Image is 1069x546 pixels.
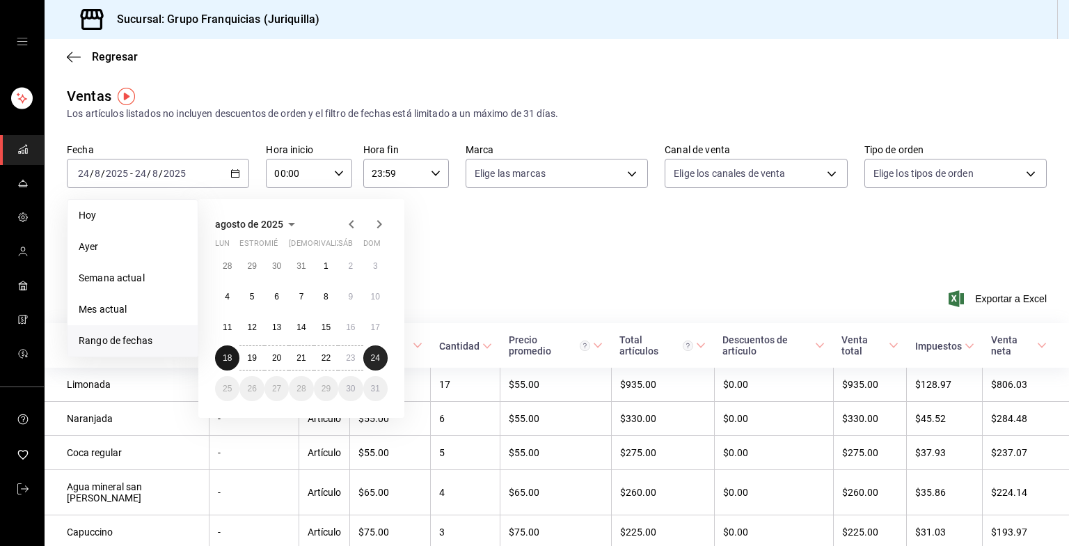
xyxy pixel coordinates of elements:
span: / [147,168,151,179]
button: 16 de agosto de 2025 [338,315,363,340]
label: Hora inicio [266,145,351,155]
button: 5 de agosto de 2025 [239,284,264,309]
button: 28 de julio de 2025 [215,253,239,279]
label: Marca [466,145,648,155]
span: Regresar [92,50,138,63]
td: Artículo [299,470,350,515]
td: $0.00 [714,436,833,470]
td: Artículo [299,436,350,470]
abbr: 30 de julio de 2025 [272,261,281,271]
font: Exportar a Excel [975,293,1047,304]
h3: Sucursal: Grupo Franquicias (Juriquilla) [106,11,319,28]
abbr: lunes [215,239,230,253]
span: Cantidad [439,341,492,352]
abbr: 6 de agosto de 2025 [274,292,279,302]
td: 5 [431,436,500,470]
button: 19 de agosto de 2025 [239,345,264,370]
abbr: 9 de agosto de 2025 [348,292,353,302]
label: Fecha [67,145,249,155]
abbr: domingo [363,239,381,253]
div: Cantidad [439,341,480,352]
button: 29 de julio de 2025 [239,253,264,279]
button: agosto de 2025 [215,216,300,233]
td: $65.00 [500,470,611,515]
abbr: sábado [338,239,353,253]
button: 14 de agosto de 2025 [289,315,313,340]
abbr: 18 de agosto de 2025 [223,353,232,363]
abbr: 31 de agosto de 2025 [371,384,380,393]
abbr: 12 de agosto de 2025 [247,322,256,332]
button: 28 de agosto de 2025 [289,376,313,401]
span: Descuentos de artículo [722,334,825,357]
td: Artículo [299,402,350,436]
abbr: 15 de agosto de 2025 [322,322,331,332]
span: Impuestos [915,341,974,352]
button: 30 de julio de 2025 [264,253,289,279]
abbr: 5 de agosto de 2025 [250,292,255,302]
button: 9 de agosto de 2025 [338,284,363,309]
button: 7 de agosto de 2025 [289,284,313,309]
button: 25 de agosto de 2025 [215,376,239,401]
td: $0.00 [714,368,833,402]
td: $55.00 [500,402,611,436]
span: Ayer [79,240,187,254]
td: Limonada [45,368,209,402]
div: Impuestos [915,341,962,352]
abbr: 13 de agosto de 2025 [272,322,281,332]
abbr: 19 de agosto de 2025 [247,353,256,363]
button: 2 de agosto de 2025 [338,253,363,279]
button: 11 de agosto de 2025 [215,315,239,340]
td: 4 [431,470,500,515]
abbr: 29 de agosto de 2025 [322,384,331,393]
abbr: 30 de agosto de 2025 [346,384,355,393]
span: Total artículos [619,334,706,357]
button: 26 de agosto de 2025 [239,376,264,401]
abbr: 20 de agosto de 2025 [272,353,281,363]
span: - [130,168,133,179]
td: $935.00 [611,368,714,402]
input: ---- [105,168,129,179]
div: Venta total [841,334,885,357]
td: Naranjada [45,402,209,436]
div: Venta neta [991,334,1034,357]
input: -- [152,168,159,179]
td: $224.14 [983,470,1069,515]
button: 20 de agosto de 2025 [264,345,289,370]
abbr: 11 de agosto de 2025 [223,322,232,332]
td: $275.00 [833,436,906,470]
button: 13 de agosto de 2025 [264,315,289,340]
abbr: martes [239,239,283,253]
input: ---- [163,168,187,179]
button: 3 de agosto de 2025 [363,253,388,279]
span: / [101,168,105,179]
button: 27 de agosto de 2025 [264,376,289,401]
span: Precio promedio [509,334,603,357]
button: 15 de agosto de 2025 [314,315,338,340]
td: - [209,402,299,436]
td: $55.00 [350,436,431,470]
td: 6 [431,402,500,436]
abbr: 29 de julio de 2025 [247,261,256,271]
td: $128.97 [907,368,983,402]
abbr: 26 de agosto de 2025 [247,384,256,393]
abbr: 27 de agosto de 2025 [272,384,281,393]
span: Elige las marcas [475,166,546,180]
td: $0.00 [714,402,833,436]
td: $935.00 [833,368,906,402]
abbr: 23 de agosto de 2025 [346,353,355,363]
td: $35.86 [907,470,983,515]
td: $284.48 [983,402,1069,436]
span: Mes actual [79,302,187,317]
button: Exportar a Excel [951,290,1047,307]
input: -- [134,168,147,179]
input: -- [77,168,90,179]
div: Ventas [67,86,111,107]
td: $806.03 [983,368,1069,402]
td: - [209,436,299,470]
td: $55.00 [350,402,431,436]
span: Elige los tipos de orden [873,166,974,180]
td: Agua mineral san [PERSON_NAME] [45,470,209,515]
span: Rango de fechas [79,334,187,348]
label: Canal de venta [665,145,847,155]
abbr: 7 de agosto de 2025 [299,292,304,302]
